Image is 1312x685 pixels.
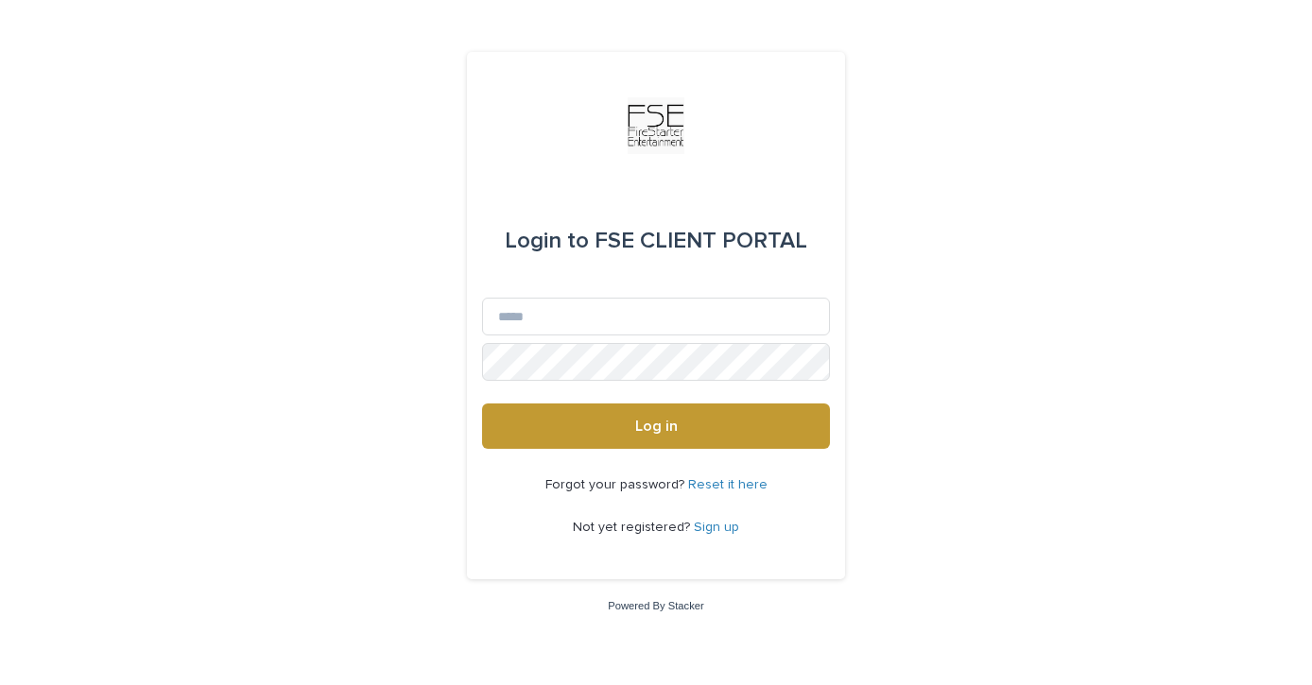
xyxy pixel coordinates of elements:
[688,478,768,491] a: Reset it here
[573,521,694,534] span: Not yet registered?
[505,214,807,267] div: FSE CLIENT PORTAL
[482,403,830,449] button: Log in
[545,478,688,491] span: Forgot your password?
[608,600,703,611] a: Powered By Stacker
[628,97,684,154] img: Km9EesSdRbS9ajqhBzyo
[694,521,739,534] a: Sign up
[635,419,678,434] span: Log in
[505,230,589,252] span: Login to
